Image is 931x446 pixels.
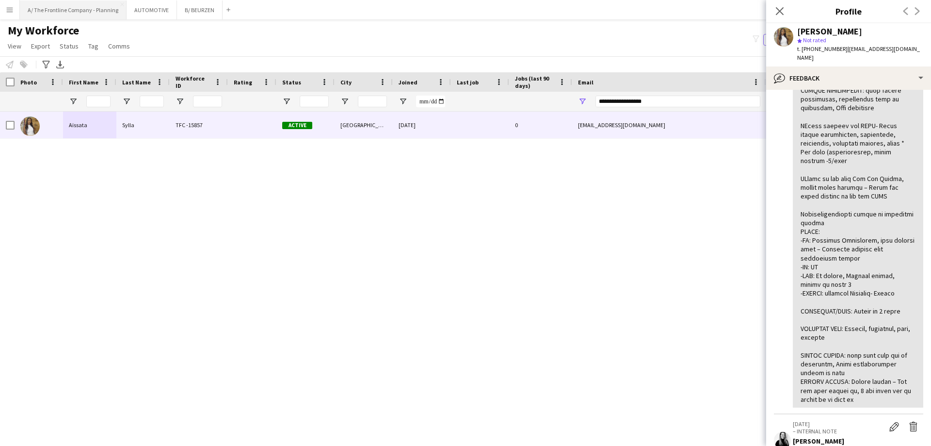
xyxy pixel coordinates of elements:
[40,59,52,70] app-action-btn: Advanced filters
[416,96,445,107] input: Joined Filter Input
[122,97,131,106] button: Open Filter Menu
[176,97,184,106] button: Open Filter Menu
[176,75,210,89] span: Workforce ID
[31,42,50,50] span: Export
[60,42,79,50] span: Status
[797,45,848,52] span: t. [PHONE_NUMBER]
[234,79,252,86] span: Rating
[56,40,82,52] a: Status
[122,79,151,86] span: Last Name
[797,45,920,61] span: | [EMAIL_ADDRESS][DOMAIN_NAME]
[108,42,130,50] span: Comms
[54,59,66,70] app-action-btn: Export XLSX
[358,96,387,107] input: City Filter Input
[63,112,116,138] div: Aïssata
[515,75,555,89] span: Jobs (last 90 days)
[116,112,170,138] div: Sylla
[8,23,79,38] span: My Workforce
[793,428,884,435] p: – INTERNAL NOTE
[335,112,393,138] div: [GEOGRAPHIC_DATA]
[393,112,451,138] div: [DATE]
[170,112,228,138] div: TFC -15857
[20,116,40,136] img: Aïssata Sylla
[193,96,222,107] input: Workforce ID Filter Input
[282,97,291,106] button: Open Filter Menu
[340,97,349,106] button: Open Filter Menu
[4,40,25,52] a: View
[399,97,407,106] button: Open Filter Menu
[509,112,572,138] div: 0
[793,420,884,428] p: [DATE]
[797,27,862,36] div: [PERSON_NAME]
[572,112,766,138] div: [EMAIL_ADDRESS][DOMAIN_NAME]
[177,0,223,19] button: B/ BEURZEN
[578,79,594,86] span: Email
[300,96,329,107] input: Status Filter Input
[86,96,111,107] input: First Name Filter Input
[8,42,21,50] span: View
[595,96,760,107] input: Email Filter Input
[84,40,102,52] a: Tag
[399,79,417,86] span: Joined
[282,122,312,129] span: Active
[127,0,177,19] button: AUTOMOTIVE
[340,79,352,86] span: City
[763,34,812,46] button: Everyone5,144
[766,66,931,90] div: Feedback
[140,96,164,107] input: Last Name Filter Input
[27,40,54,52] a: Export
[69,79,98,86] span: First Name
[88,42,98,50] span: Tag
[793,437,923,446] div: [PERSON_NAME]
[766,5,931,17] h3: Profile
[578,97,587,106] button: Open Filter Menu
[20,0,127,19] button: A/ The Frontline Company - Planning
[803,36,826,44] span: Not rated
[457,79,479,86] span: Last job
[104,40,134,52] a: Comms
[20,79,37,86] span: Photo
[69,97,78,106] button: Open Filter Menu
[282,79,301,86] span: Status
